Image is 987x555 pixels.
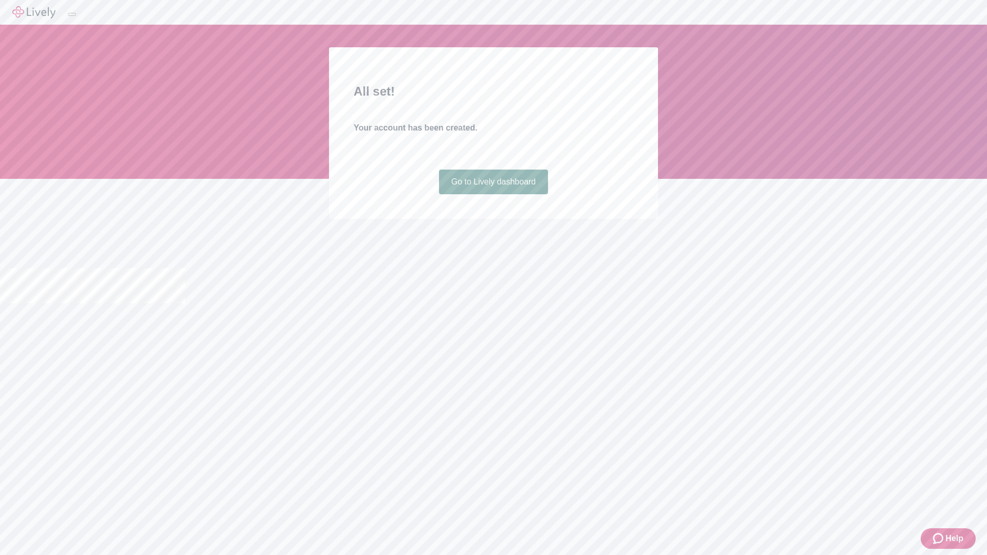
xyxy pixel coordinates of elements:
[354,122,633,134] h4: Your account has been created.
[68,13,76,16] button: Log out
[933,532,945,545] svg: Zendesk support icon
[945,532,963,545] span: Help
[439,170,549,194] a: Go to Lively dashboard
[12,6,56,18] img: Lively
[354,82,633,101] h2: All set!
[921,528,976,549] button: Zendesk support iconHelp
